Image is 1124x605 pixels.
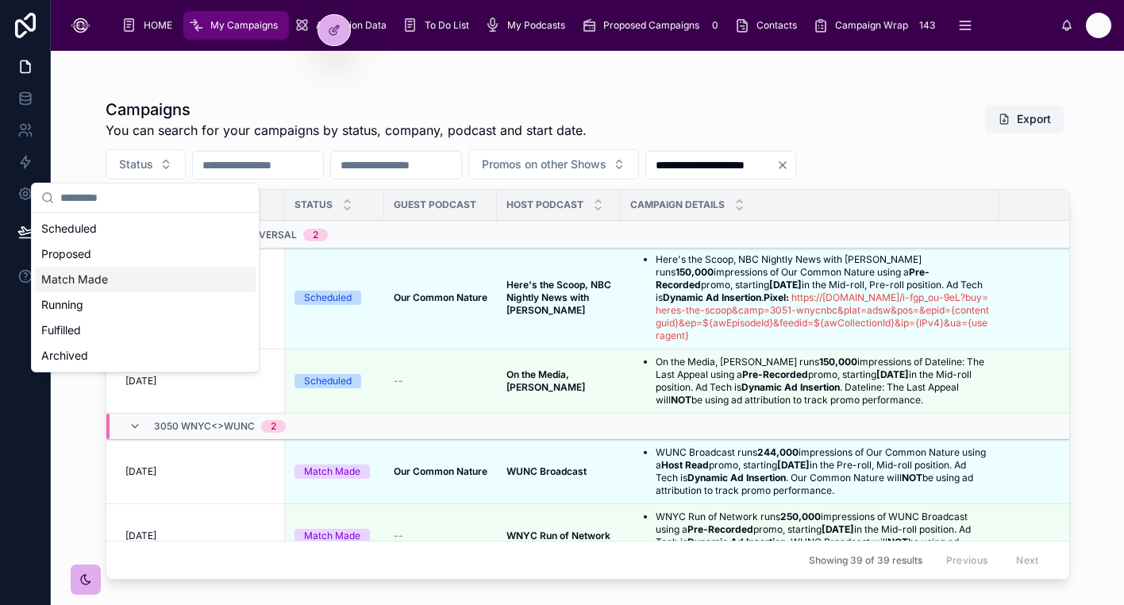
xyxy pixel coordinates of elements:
span: 3050 WNYC<>WUNC [154,420,255,433]
a: To Do List [398,11,480,40]
a: -- [394,375,487,387]
div: 2 [313,229,318,241]
div: 143 [914,16,940,35]
a: On the Media, [PERSON_NAME] runs150,000impressions of Dateline: The Last Appeal using aPre-Record... [630,356,990,407]
div: 0 [706,16,725,35]
span: [DATE] [125,465,156,478]
a: Here's the Scoop, NBC Nightly News with [PERSON_NAME] runs150,000impressions of Our Common Nature... [630,253,990,342]
strong: Dynamic Ad Insertion [687,536,786,548]
span: My Podcasts [507,19,565,32]
strong: [DATE] [769,279,802,291]
strong: NOT [902,472,922,484]
span: Campaign Wrap [835,19,908,32]
span: Contacts [756,19,797,32]
a: Match Made [294,464,375,479]
strong: Pre-Recorded [742,368,808,380]
span: My Campaigns [210,19,278,32]
span: Proposed Campaigns [603,19,699,32]
a: Match Made [294,529,375,543]
span: Promos on other Shows [482,156,606,172]
strong: [DATE] [777,459,810,471]
span: Attribution Data [316,19,387,32]
a: -- [394,530,487,542]
li: On the Media, [PERSON_NAME] runs impressions of Dateline: The Last Appeal using a promo, starting... [656,356,990,407]
span: You can search for your campaigns by status, company, podcast and start date. [106,121,587,140]
a: WNYC Run of Network [506,530,611,542]
span: To Do List [425,19,469,32]
span: Showing 39 of 39 results [809,554,922,567]
span: Guest Podcast [394,198,476,211]
h1: Campaigns [106,98,587,121]
span: HOME [144,19,172,32]
div: 2 [271,420,276,433]
strong: WNYC Run of Network [506,530,610,541]
div: Proposed [35,241,256,267]
div: Running [35,292,256,318]
span: Host Podcast [506,198,583,211]
button: Export [985,105,1064,133]
div: Archived [35,343,256,368]
strong: 150,000 [819,356,857,368]
a: [DATE] [125,530,275,542]
strong: Pixel: [764,291,789,303]
div: Match Made [304,464,360,479]
div: Match Made [35,267,256,292]
a: Scheduled [294,374,375,388]
div: Scheduled [304,291,352,305]
strong: NOT [671,394,691,406]
img: App logo [64,13,98,38]
a: Contacts [729,11,808,40]
a: HOME [117,11,183,40]
div: Scheduled [35,216,256,241]
li: Here's the Scoop, NBC Nightly News with [PERSON_NAME] runs impressions of Our Common Nature using... [656,253,990,342]
strong: [DATE] [822,523,854,535]
a: On the Media, [PERSON_NAME] [506,368,611,394]
div: Scheduled [304,374,352,388]
a: My Podcasts [480,11,576,40]
strong: 150,000 [676,266,714,278]
strong: Our Common Nature [394,291,487,303]
a: WUNC Broadcast runs244,000impressions of Our Common Nature using aHost Readpromo, starting[DATE]i... [630,446,990,497]
strong: 244,000 [757,446,799,458]
a: [DATE] [125,375,275,387]
a: Proposed Campaigns0 [576,11,729,40]
strong: Here's the Scoop, NBC Nightly News with [PERSON_NAME] [506,279,614,316]
div: Match Made [304,529,360,543]
span: Status [294,198,333,211]
div: Suggestions [32,213,259,372]
strong: Pre-Recorded [656,266,930,291]
span: [DATE] [125,375,156,387]
a: [DATE] [125,465,275,478]
strong: Dynamic Ad Insertion [741,381,840,393]
strong: Dynamic Ad Insertion [687,472,786,484]
span: Campaign Details [630,198,725,211]
button: Select Button [468,149,639,179]
strong: WUNC Broadcast [506,465,587,477]
a: WUNC Broadcast [506,465,611,478]
strong: NOT [887,536,908,548]
strong: Dynamic Ad Insertion [663,291,761,303]
li: WNYC Run of Network runs impressions of WUNC Broadcast using a promo, starting in the Mid-roll po... [656,511,990,561]
li: WUNC Broadcast runs impressions of Our Common Nature using a promo, starting in the Pre-roll, Mid... [656,446,990,497]
span: -- [394,530,403,542]
a: https://[DOMAIN_NAME]/i-fgp_ou-9eL?buy=heres-the-scoop&camp=3051-wnycnbc&plat=adsw&pos=&epid={con... [656,291,989,341]
strong: [DATE] [876,368,909,380]
span: -- [394,375,403,387]
div: scrollable content [110,8,1060,43]
strong: On the Media, [PERSON_NAME] [506,368,585,393]
a: My Campaigns [183,11,289,40]
button: Clear [776,159,795,171]
span: TS [1092,19,1105,32]
a: Here's the Scoop, NBC Nightly News with [PERSON_NAME] [506,279,611,317]
a: Campaign Wrap143 [808,11,945,40]
strong: Host Read [661,459,709,471]
strong: Our Common Nature [394,465,487,477]
span: [DATE] [125,530,156,542]
a: Attribution Data [289,11,398,40]
div: Fulfilled [35,318,256,343]
strong: Pre-Recorded [687,523,753,535]
span: Status [119,156,153,172]
strong: 250,000 [780,511,821,522]
a: Scheduled [294,291,375,305]
a: WNYC Run of Network runs250,000impressions of WUNC Broadcast using aPre-Recordedpromo, starting[D... [630,511,990,561]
